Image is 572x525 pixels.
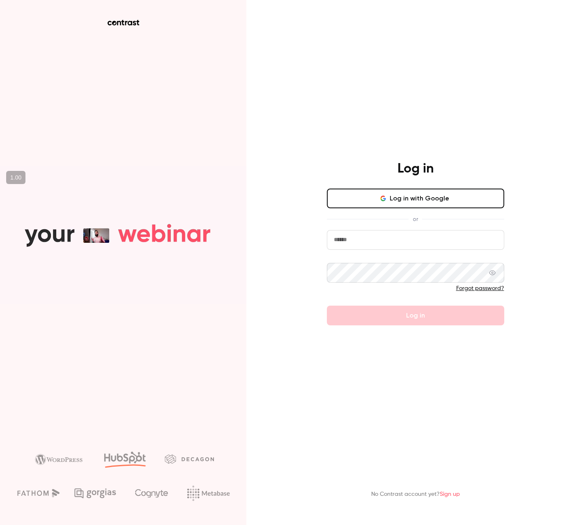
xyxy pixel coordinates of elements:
h4: Log in [397,161,434,177]
a: Forgot password? [456,286,504,291]
button: Log in with Google [327,189,504,208]
a: Sign up [440,491,460,497]
img: decagon [165,454,214,463]
span: or [409,215,422,223]
p: No Contrast account yet? [371,490,460,499]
